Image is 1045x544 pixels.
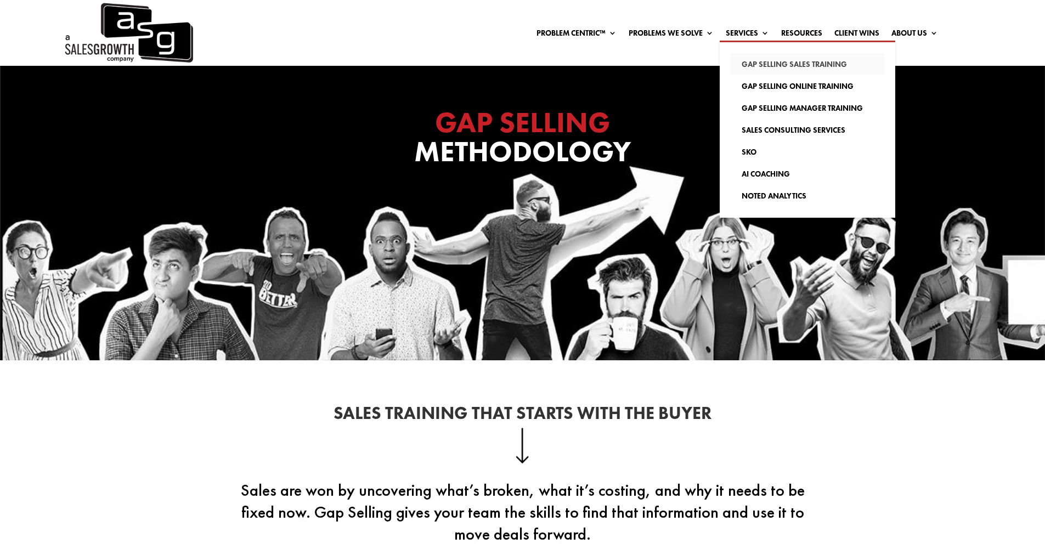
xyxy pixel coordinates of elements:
[435,104,610,141] span: GAP SELLING
[227,405,819,428] h2: Sales Training That Starts With the Buyer
[726,29,769,41] a: Services
[731,119,884,141] a: Sales Consulting Services
[731,53,884,75] a: Gap Selling Sales Training
[834,29,879,41] a: Client Wins
[629,29,714,41] a: Problems We Solve
[303,108,742,172] h1: Methodology
[731,141,884,163] a: SKO
[731,185,884,207] a: Noted Analytics
[731,163,884,185] a: AI Coaching
[891,29,938,41] a: About Us
[731,75,884,97] a: Gap Selling Online Training
[536,29,617,41] a: Problem Centric™
[516,428,529,463] img: down-arrow
[731,97,884,119] a: Gap Selling Manager Training
[781,29,822,41] a: Resources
